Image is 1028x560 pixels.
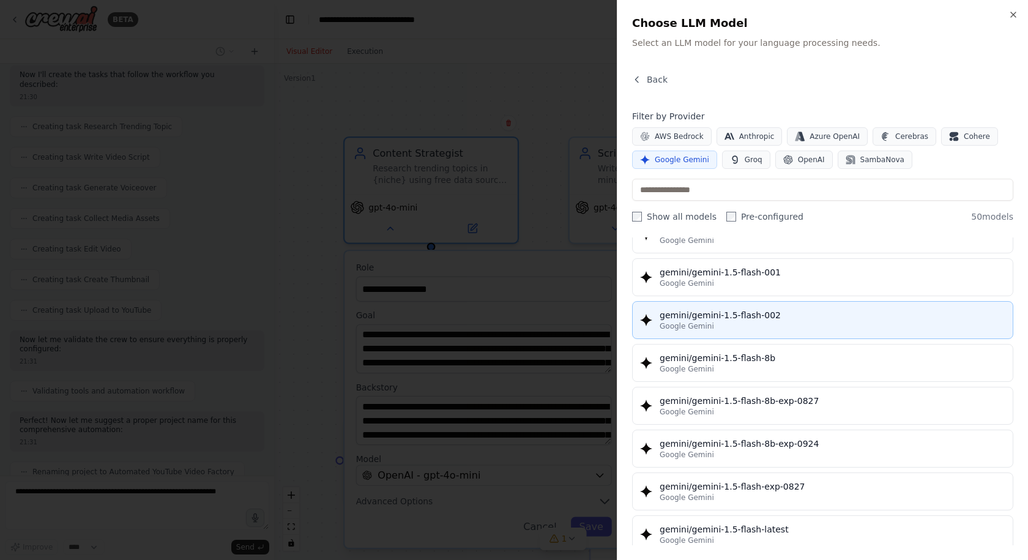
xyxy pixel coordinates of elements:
span: Google Gemini [660,536,714,545]
button: gemini/gemini-1.5-flash-001Google Gemini [632,258,1013,296]
div: gemini/gemini-1.5-flash-8b-exp-0827 [660,395,1005,407]
span: 50 models [971,211,1013,223]
span: Google Gemini [660,493,714,502]
button: gemini/gemini-1.5-flash-latestGoogle Gemini [632,515,1013,553]
button: Anthropic [717,127,783,146]
p: Select an LLM model for your language processing needs. [632,37,1013,49]
input: Show all models [632,212,642,222]
button: Google Gemini [632,151,717,169]
span: Google Gemini [660,321,714,331]
span: Google Gemini [660,364,714,374]
h4: Filter by Provider [632,110,1013,122]
div: gemini/gemini-1.5-flash-exp-0827 [660,480,1005,493]
span: SambaNova [860,155,904,165]
button: gemini/gemini-1.5-flash-8b-exp-0924Google Gemini [632,430,1013,468]
span: Azure OpenAI [810,132,860,141]
span: Cohere [964,132,990,141]
div: gemini/gemini-1.5-flash-002 [660,309,1005,321]
span: Google Gemini [660,450,714,460]
button: gemini/gemini-1.5-flash-8b-exp-0827Google Gemini [632,387,1013,425]
button: Cerebras [873,127,936,146]
span: Back [647,73,668,86]
div: gemini/gemini-1.5-flash-latest [660,523,1005,536]
input: Pre-configured [726,212,736,222]
button: gemini/gemini-1.5-flash-exp-0827Google Gemini [632,472,1013,510]
span: Groq [745,155,762,165]
span: Cerebras [895,132,928,141]
button: Azure OpenAI [787,127,868,146]
button: gemini/gemini-1.5-flash-8bGoogle Gemini [632,344,1013,382]
button: SambaNova [838,151,912,169]
span: Google Gemini [660,278,714,288]
span: Google Gemini [660,407,714,417]
span: Google Gemini [655,155,709,165]
button: Groq [722,151,770,169]
div: gemini/gemini-1.5-flash-8b [660,352,1005,364]
button: OpenAI [775,151,833,169]
span: AWS Bedrock [655,132,704,141]
button: AWS Bedrock [632,127,712,146]
span: Anthropic [739,132,775,141]
button: Back [632,73,668,86]
span: OpenAI [798,155,825,165]
div: gemini/gemini-1.5-flash-8b-exp-0924 [660,438,1005,450]
div: gemini/gemini-1.5-flash-001 [660,266,1005,278]
button: Cohere [941,127,998,146]
label: Pre-configured [726,211,803,223]
h2: Choose LLM Model [632,15,1013,32]
label: Show all models [632,211,717,223]
button: gemini/gemini-1.5-flash-002Google Gemini [632,301,1013,339]
span: Google Gemini [660,236,714,245]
